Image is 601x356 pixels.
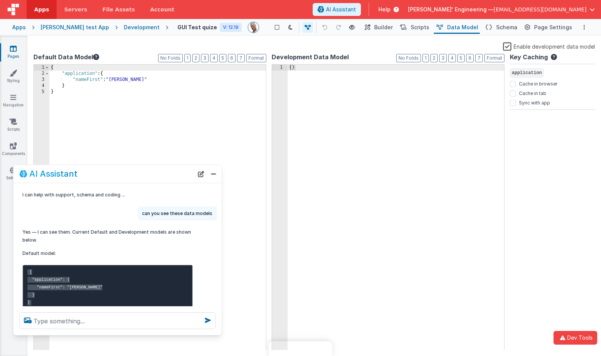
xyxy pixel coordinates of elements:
[177,24,217,30] h4: GUI Test quize
[580,23,589,32] button: Options
[22,249,193,257] p: Default model:
[519,89,546,97] label: Cache in tab
[466,54,474,62] button: 6
[439,54,447,62] button: 3
[220,23,242,32] div: V: 12.19
[196,168,206,179] button: New Chat
[22,228,193,244] p: Yes — I can see them. Current Default and Development models are shown below.
[184,54,191,62] button: 1
[27,269,102,305] code: { "application": { "nameFirst": "[PERSON_NAME]" } }
[503,42,595,51] label: Enable development data model
[237,54,245,62] button: 7
[483,21,519,34] button: Schema
[411,24,429,31] span: Scripts
[228,54,236,62] button: 6
[493,6,587,13] span: [EMAIL_ADDRESS][DOMAIN_NAME]
[397,21,431,34] button: Scripts
[519,79,557,87] label: Cache in browser
[522,21,574,34] button: Page Settings
[484,54,505,62] button: Format
[422,54,429,62] button: 1
[41,24,109,31] div: [PERSON_NAME] test App
[34,89,49,95] div: 5
[313,3,361,16] button: AI Assistant
[33,52,99,62] button: Default Data Model
[64,6,87,13] span: Servers
[124,24,160,31] div: Development
[475,54,483,62] button: 7
[219,54,226,62] button: 5
[362,21,394,34] button: Builder
[201,54,209,62] button: 3
[22,191,193,199] p: I can help with support, schema and coding ...
[103,6,135,13] span: File Assets
[408,6,493,13] span: [PERSON_NAME]' Engineering —
[408,6,595,13] button: [PERSON_NAME]' Engineering — [EMAIL_ADDRESS][DOMAIN_NAME]
[496,24,517,31] span: Schema
[519,98,550,106] label: Sync with app
[378,6,391,13] span: Help
[510,54,548,61] h4: Key Caching
[34,71,49,77] div: 2
[34,83,49,89] div: 4
[248,22,259,33] img: 11ac31fe5dc3d0eff3fbbbf7b26fa6e1
[396,54,421,62] button: No Folds
[29,169,77,178] h2: AI Assistant
[12,24,26,31] div: Apps
[209,168,218,179] button: Close
[430,54,438,62] button: 2
[34,6,49,13] span: Apps
[34,65,49,71] div: 1
[272,65,288,71] div: 1
[448,54,456,62] button: 4
[246,54,266,62] button: Format
[34,77,49,83] div: 3
[457,54,465,62] button: 5
[434,21,480,34] button: Data Model
[272,52,349,62] span: Development Data Model
[158,54,183,62] button: No Folds
[534,24,572,31] span: Page Settings
[374,24,393,31] span: Builder
[554,331,597,345] button: Dev Tools
[142,209,212,217] p: can you see these data models
[447,24,478,31] span: Data Model
[210,54,218,62] button: 4
[192,54,199,62] button: 2
[510,68,544,78] span: application
[326,6,356,13] span: AI Assistant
